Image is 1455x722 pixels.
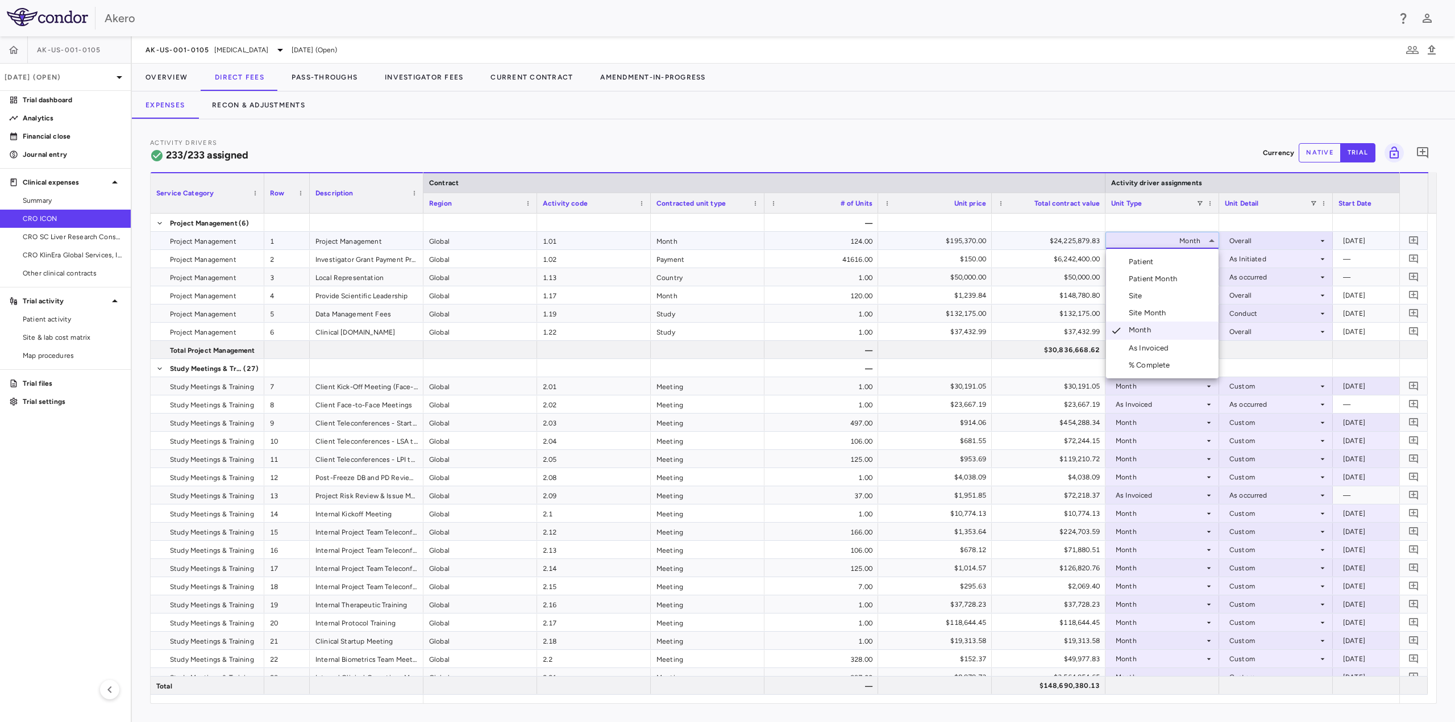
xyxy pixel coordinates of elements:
div: Patient [1129,257,1158,267]
div: As Invoiced [1129,343,1174,353]
div: Site [1129,291,1147,301]
div: Patient Month [1129,274,1182,284]
div: Site Month [1129,308,1171,318]
div: Month [1129,325,1155,336]
div: % Complete [1129,360,1175,370]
